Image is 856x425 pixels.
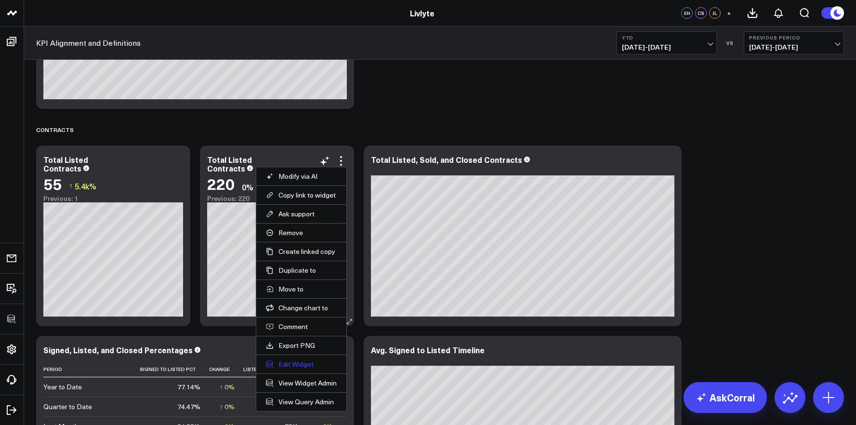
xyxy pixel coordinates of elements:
button: Move to [266,285,337,293]
div: 77.14% [177,382,200,392]
span: + [727,10,731,16]
button: Duplicate to [266,266,337,275]
div: Year to Date [43,382,82,392]
div: JL [709,7,721,19]
span: 5.4k% [75,181,96,191]
div: 0% [242,182,253,192]
th: Listed To Sold Pct [243,361,307,377]
div: 74.47% [177,402,200,412]
div: Total Listed, Sold, and Closed Contracts [371,154,522,165]
b: YTD [622,35,711,40]
div: ↑ 0% [220,402,235,412]
div: Quarter to Date [43,402,92,412]
button: Create linked copy [266,247,337,256]
button: Modify via AI [266,172,337,181]
button: Edit Widget [266,360,337,369]
button: Remove [266,228,337,237]
div: Avg. Signed to Listed Timeline [371,345,485,355]
div: Previous: 1 [43,195,183,202]
th: Signed To Listed Pct [140,361,209,377]
b: Previous Period [749,35,839,40]
div: Contracts [36,119,74,141]
a: View Widget Admin [266,379,337,387]
div: 55 [43,175,62,192]
button: YTD[DATE]-[DATE] [617,31,717,54]
div: Total Listed Contracts [207,154,252,173]
div: ↑ 0% [220,382,235,392]
th: Change [209,361,243,377]
button: + [723,7,735,19]
button: Copy link to widget [266,191,337,199]
div: VS [722,40,739,46]
div: 220 [207,175,235,192]
a: View Query Admin [266,398,337,406]
button: Previous Period[DATE]-[DATE] [744,31,844,54]
th: Period [43,361,140,377]
button: Comment [266,322,337,331]
span: [DATE] - [DATE] [749,43,839,51]
div: Previous: 220 [207,195,347,202]
div: EH [681,7,693,19]
span: [DATE] - [DATE] [622,43,711,51]
a: Livlyte [410,8,435,18]
button: Change chart to [266,304,337,312]
div: CS [695,7,707,19]
div: Signed, Listed, and Closed Percentages [43,345,193,355]
a: KPI Alignment and Definitions [36,38,141,48]
span: ↑ [69,180,73,192]
div: Total Listed Contracts [43,154,88,173]
button: Ask support [266,210,337,218]
a: AskCorral [684,382,767,413]
a: Export PNG [266,341,337,350]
